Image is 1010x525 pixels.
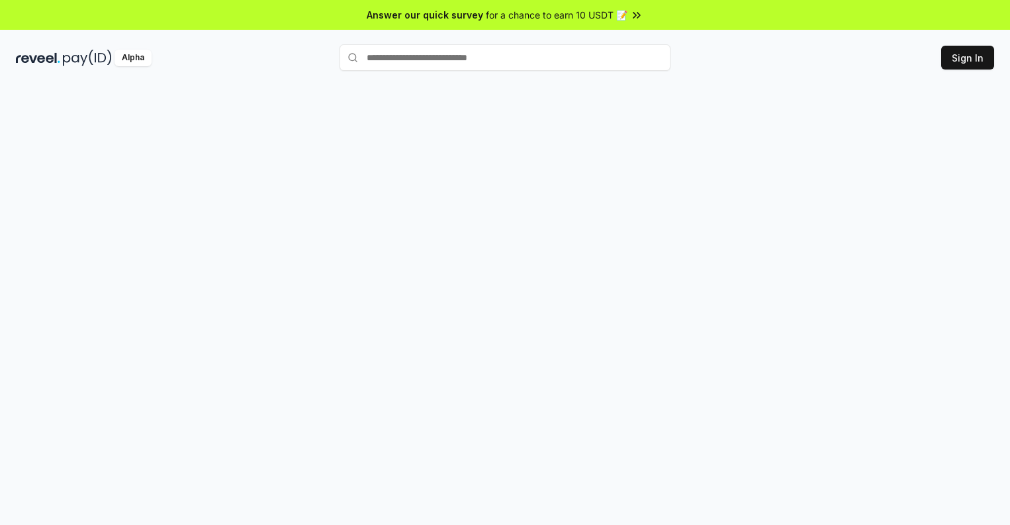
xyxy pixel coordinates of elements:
[941,46,994,70] button: Sign In
[486,8,627,22] span: for a chance to earn 10 USDT 📝
[115,50,152,66] div: Alpha
[16,50,60,66] img: reveel_dark
[63,50,112,66] img: pay_id
[367,8,483,22] span: Answer our quick survey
